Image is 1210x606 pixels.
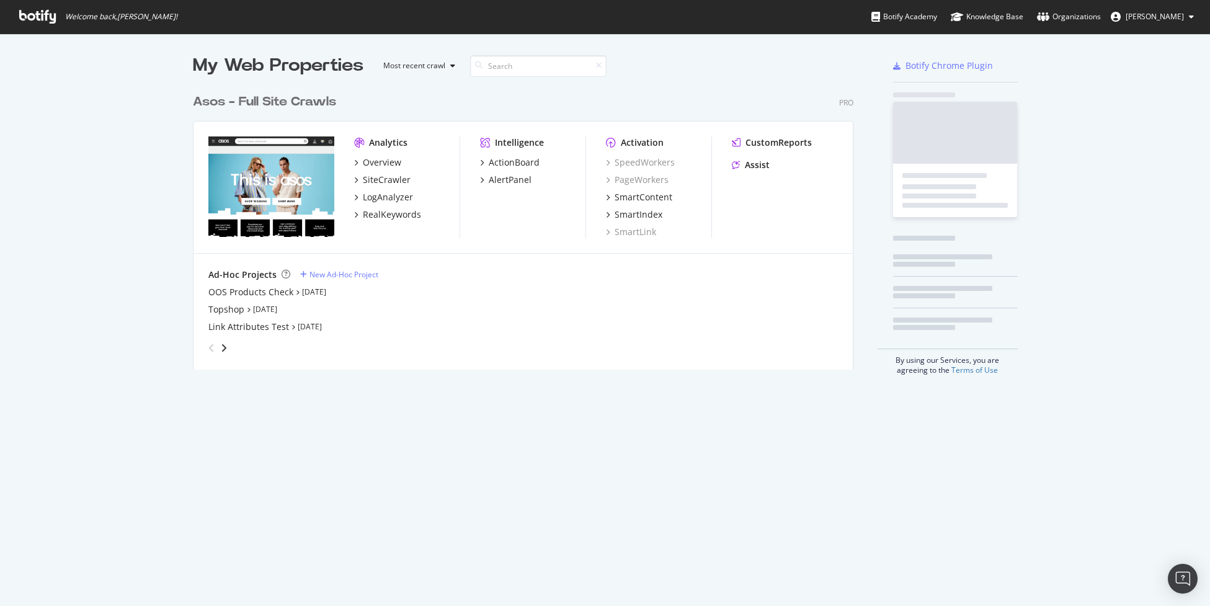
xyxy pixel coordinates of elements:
a: RealKeywords [354,208,421,221]
div: Open Intercom Messenger [1168,564,1198,594]
a: SmartIndex [606,208,662,221]
a: ActionBoard [480,156,540,169]
a: OOS Products Check [208,286,293,298]
a: LogAnalyzer [354,191,413,203]
div: Most recent crawl [383,62,445,69]
a: Asos - Full Site Crawls [193,93,341,111]
div: angle-right [220,342,228,354]
a: SiteCrawler [354,174,411,186]
div: Organizations [1037,11,1101,23]
a: New Ad-Hoc Project [300,269,378,280]
div: Intelligence [495,136,544,149]
a: SmartLink [606,226,656,238]
div: Knowledge Base [951,11,1023,23]
a: PageWorkers [606,174,669,186]
a: Botify Chrome Plugin [893,60,993,72]
a: [DATE] [302,287,326,297]
span: Richard Lawther [1126,11,1184,22]
div: Pro [839,97,853,108]
div: Analytics [369,136,407,149]
div: Botify Academy [871,11,937,23]
div: SmartContent [615,191,672,203]
a: AlertPanel [480,174,532,186]
div: Overview [363,156,401,169]
a: Assist [732,159,770,171]
div: ActionBoard [489,156,540,169]
a: Topshop [208,303,244,316]
a: Terms of Use [951,365,998,375]
div: Botify Chrome Plugin [905,60,993,72]
div: Asos - Full Site Crawls [193,93,336,111]
button: Most recent crawl [373,56,460,76]
div: By using our Services, you are agreeing to the [878,349,1018,375]
span: Welcome back, [PERSON_NAME] ! [65,12,177,22]
div: AlertPanel [489,174,532,186]
a: SmartContent [606,191,672,203]
input: Search [470,55,607,77]
a: [DATE] [253,304,277,314]
div: SiteCrawler [363,174,411,186]
div: grid [193,78,863,370]
div: SmartIndex [615,208,662,221]
img: www.asos.com [208,136,334,237]
a: Overview [354,156,401,169]
a: [DATE] [298,321,322,332]
div: CustomReports [745,136,812,149]
button: [PERSON_NAME] [1101,7,1204,27]
div: Ad-Hoc Projects [208,269,277,281]
a: Link Attributes Test [208,321,289,333]
div: LogAnalyzer [363,191,413,203]
a: CustomReports [732,136,812,149]
div: Activation [621,136,664,149]
div: My Web Properties [193,53,363,78]
div: RealKeywords [363,208,421,221]
div: New Ad-Hoc Project [309,269,378,280]
div: angle-left [203,338,220,358]
a: SpeedWorkers [606,156,675,169]
div: Assist [745,159,770,171]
